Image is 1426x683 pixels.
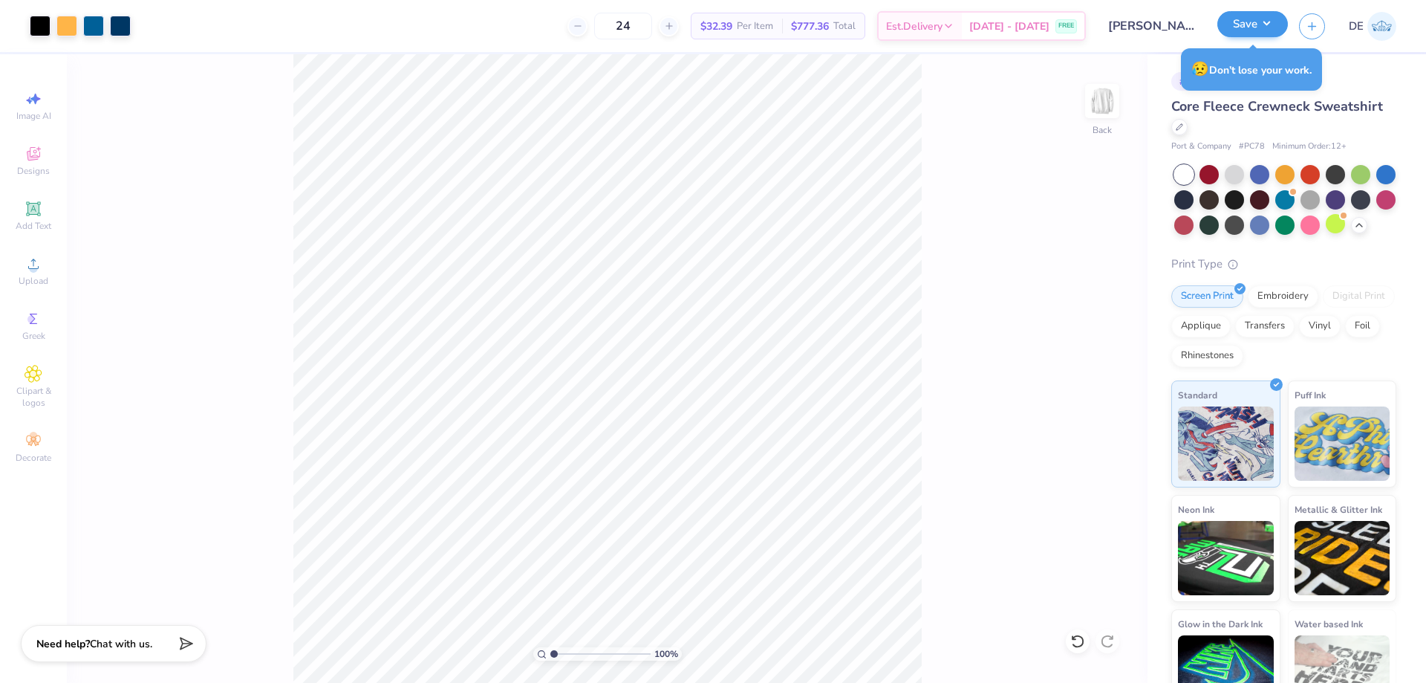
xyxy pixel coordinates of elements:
input: – – [594,13,652,39]
div: Digital Print [1323,285,1395,308]
span: Upload [19,275,48,287]
span: Est. Delivery [886,19,942,34]
span: 100 % [654,647,678,661]
img: Djian Evardoni [1367,12,1396,41]
span: Total [833,19,856,34]
span: Core Fleece Crewneck Sweatshirt [1171,97,1383,115]
img: Metallic & Glitter Ink [1295,521,1390,595]
a: DE [1349,12,1396,41]
span: Metallic & Glitter Ink [1295,502,1382,517]
span: Per Item [737,19,773,34]
div: Embroidery [1248,285,1318,308]
span: Minimum Order: 12 + [1272,140,1347,153]
div: Vinyl [1299,315,1341,337]
div: Screen Print [1171,285,1243,308]
span: # PC78 [1239,140,1265,153]
span: Water based Ink [1295,616,1363,632]
div: Foil [1345,315,1380,337]
div: Back [1093,123,1112,137]
span: FREE [1058,21,1074,31]
button: Save [1217,11,1288,37]
span: DE [1349,18,1364,35]
span: Decorate [16,452,51,464]
span: Image AI [16,110,51,122]
span: $777.36 [791,19,829,34]
input: Untitled Design [1097,11,1206,41]
span: Greek [22,330,45,342]
div: Applique [1171,315,1231,337]
img: Neon Ink [1178,521,1274,595]
strong: Need help? [36,637,90,651]
div: Rhinestones [1171,345,1243,367]
span: Standard [1178,387,1217,403]
img: Standard [1178,407,1274,481]
div: Don’t lose your work. [1181,48,1322,91]
span: Port & Company [1171,140,1231,153]
span: Puff Ink [1295,387,1326,403]
span: Clipart & logos [7,385,59,409]
img: Puff Ink [1295,407,1390,481]
div: Transfers [1235,315,1295,337]
span: 😥 [1191,59,1209,79]
img: Back [1087,86,1117,116]
span: Add Text [16,220,51,232]
span: Neon Ink [1178,502,1214,517]
span: [DATE] - [DATE] [969,19,1049,34]
div: # 515597A [1171,72,1231,91]
span: Glow in the Dark Ink [1178,616,1263,632]
span: Chat with us. [90,637,152,651]
span: Designs [17,165,50,177]
span: $32.39 [700,19,732,34]
div: Print Type [1171,256,1396,273]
